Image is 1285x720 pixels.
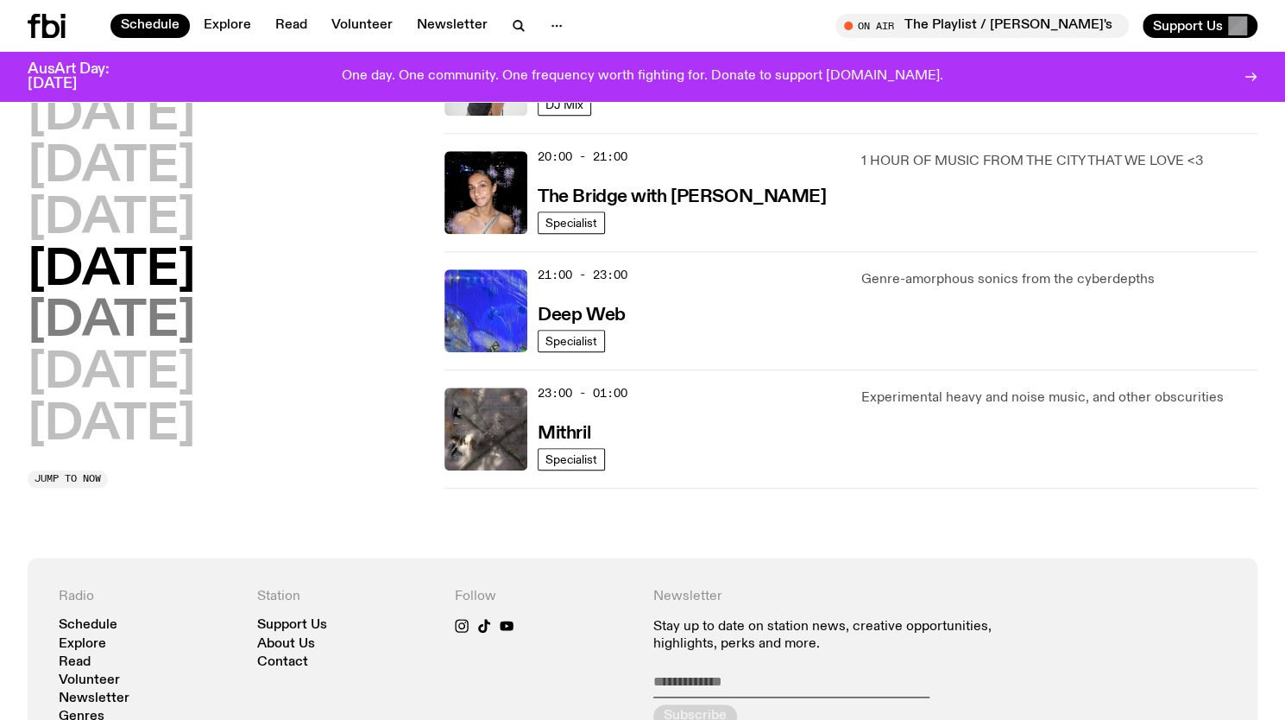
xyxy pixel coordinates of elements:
[444,388,527,471] img: An abstract artwork in mostly grey, with a textural cross in the centre. There are metallic and d...
[28,62,138,92] h3: AusArt Day: [DATE]
[59,638,106,651] a: Explore
[653,619,1029,652] p: Stay up to date on station news, creative opportunities, highlights, perks and more.
[653,589,1029,605] h4: Newsletter
[59,656,91,669] a: Read
[193,14,261,38] a: Explore
[28,247,195,295] button: [DATE]
[545,98,583,111] span: DJ Mix
[257,656,308,669] a: Contact
[538,385,627,401] span: 23:00 - 01:00
[257,589,435,605] h4: Station
[257,619,327,632] a: Support Us
[59,692,129,705] a: Newsletter
[28,92,195,140] button: [DATE]
[538,421,590,443] a: Mithril
[861,388,1257,408] p: Experimental heavy and noise music, and other obscurities
[444,269,527,352] img: An abstract artwork, in bright blue with amorphous shapes, illustrated shimmers and small drawn c...
[538,148,627,165] span: 20:00 - 21:00
[545,453,597,466] span: Specialist
[28,143,195,192] button: [DATE]
[455,589,633,605] h4: Follow
[538,306,625,325] h3: Deep Web
[265,14,318,38] a: Read
[28,195,195,243] button: [DATE]
[28,401,195,450] button: [DATE]
[406,14,498,38] a: Newsletter
[321,14,403,38] a: Volunteer
[545,335,597,348] span: Specialist
[1143,14,1257,38] button: Support Us
[28,299,195,347] button: [DATE]
[110,14,190,38] a: Schedule
[28,350,195,398] button: [DATE]
[538,448,605,471] a: Specialist
[1153,18,1223,34] span: Support Us
[861,151,1257,172] p: 1 HOUR OF MUSIC FROM THE CITY THAT WE LOVE <3
[342,69,943,85] p: One day. One community. One frequency worth fighting for. Donate to support [DOMAIN_NAME].
[257,638,315,651] a: About Us
[35,474,101,483] span: Jump to now
[835,14,1129,38] button: On AirThe Playlist / [PERSON_NAME]'s Last Playlist :'( w/ [PERSON_NAME], [PERSON_NAME], [PERSON_N...
[538,188,826,206] h3: The Bridge with [PERSON_NAME]
[861,269,1257,290] p: Genre-amorphous sonics from the cyberdepths
[538,93,591,116] a: DJ Mix
[28,471,108,488] button: Jump to now
[538,330,605,352] a: Specialist
[538,267,627,283] span: 21:00 - 23:00
[538,303,625,325] a: Deep Web
[59,674,120,687] a: Volunteer
[545,217,597,230] span: Specialist
[538,185,826,206] a: The Bridge with [PERSON_NAME]
[538,425,590,443] h3: Mithril
[538,212,605,234] a: Specialist
[59,589,236,605] h4: Radio
[59,619,117,632] a: Schedule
